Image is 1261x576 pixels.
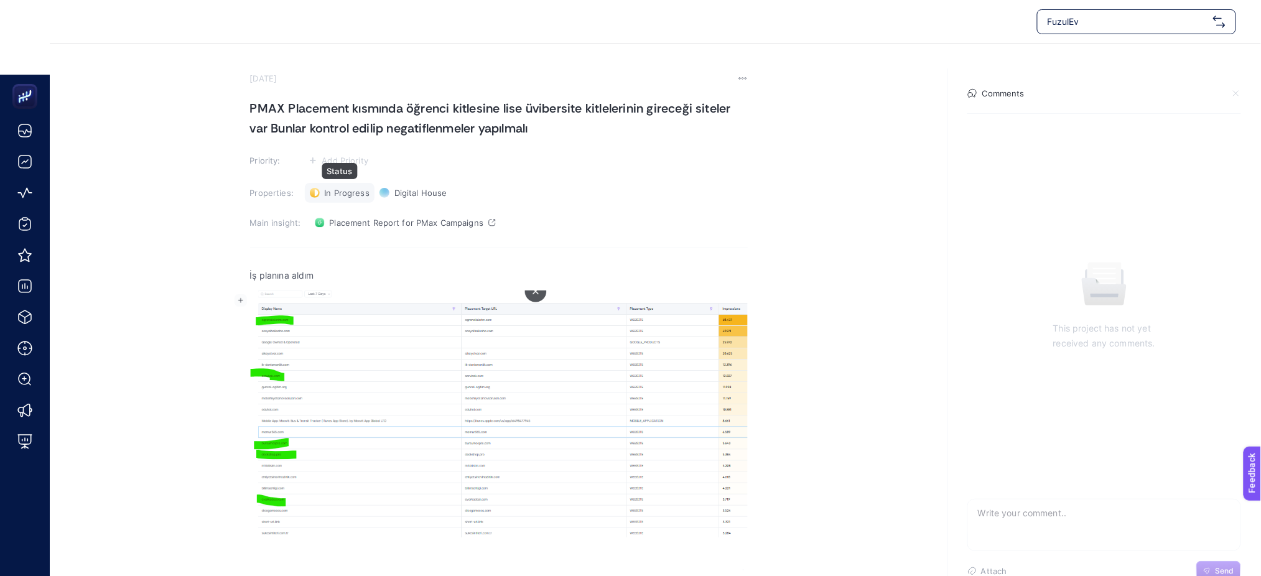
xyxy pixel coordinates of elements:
[325,188,370,198] span: In Progress
[305,153,373,168] button: Add Priority
[310,213,501,233] a: Placement Report for PMax Campaigns
[250,73,277,83] time: [DATE]
[982,88,1025,98] h4: Comments
[250,290,748,537] img: 1757054512564-image.png
[330,218,484,228] span: Placement Report for PMax Campaigns
[7,4,47,14] span: Feedback
[250,260,748,546] div: Rich Text Editor. Editing area: main
[250,98,748,138] h1: PMAX Placement kısmında öğrenci kitlesine lise üvibersite kitlelerinin gireceği siteler var Bunla...
[981,566,1007,576] span: Attach
[250,156,302,165] h3: Priority:
[250,268,748,283] p: İş planına aldım
[1048,16,1208,28] span: FuzulEv
[250,218,302,228] h3: Main insight:
[394,188,447,198] span: Digital House
[1216,566,1234,576] span: Send
[322,156,369,165] span: Add Priority
[250,188,302,198] h3: Properties:
[1053,321,1155,351] p: This project has not yet received any comments.
[327,166,352,176] span: Status
[1213,16,1226,28] img: svg%3e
